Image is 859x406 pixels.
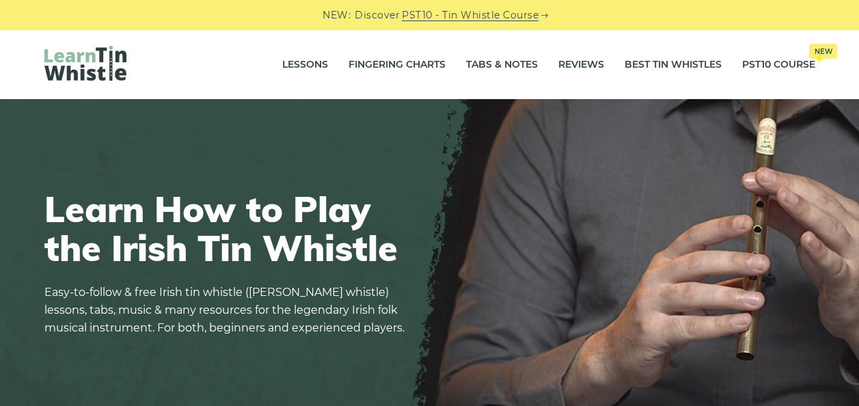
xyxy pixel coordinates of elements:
a: Reviews [558,48,604,82]
img: LearnTinWhistle.com [44,46,126,81]
a: Best Tin Whistles [625,48,722,82]
p: Easy-to-follow & free Irish tin whistle ([PERSON_NAME] whistle) lessons, tabs, music & many resou... [44,284,413,337]
span: New [809,44,837,59]
a: Lessons [282,48,328,82]
h1: Learn How to Play the Irish Tin Whistle [44,189,413,267]
a: Fingering Charts [349,48,446,82]
a: PST10 CourseNew [742,48,815,82]
a: Tabs & Notes [466,48,538,82]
